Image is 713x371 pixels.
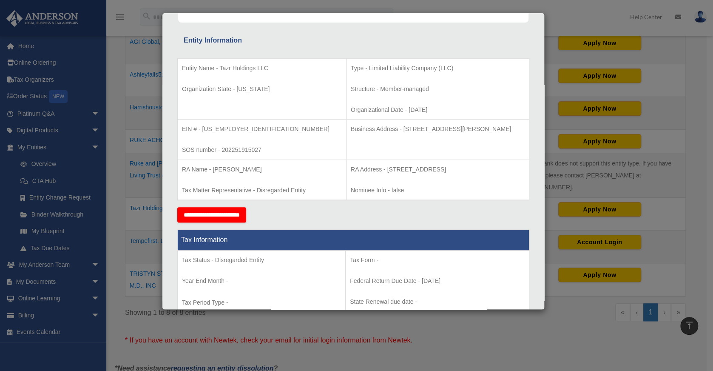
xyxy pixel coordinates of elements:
p: Entity Name - Tazr Holdings LLC [182,63,342,74]
th: Tax Information [178,230,529,251]
p: Tax Form - [350,255,525,265]
p: RA Name - [PERSON_NAME] [182,164,342,175]
p: Organizational Date - [DATE] [351,105,525,115]
p: Year End Month - [182,276,341,286]
p: Organization State - [US_STATE] [182,84,342,94]
p: Tax Status - Disregarded Entity [182,255,341,265]
td: Tax Period Type - [178,251,346,314]
p: Business Address - [STREET_ADDRESS][PERSON_NAME] [351,124,525,134]
div: Entity Information [184,34,523,46]
p: Tax Matter Representative - Disregarded Entity [182,185,342,196]
p: RA Address - [STREET_ADDRESS] [351,164,525,175]
p: SOS number - 202251915027 [182,145,342,155]
p: Type - Limited Liability Company (LLC) [351,63,525,74]
p: Structure - Member-managed [351,84,525,94]
p: State Renewal due date - [350,297,525,307]
p: Federal Return Due Date - [DATE] [350,276,525,286]
p: Nominee Info - false [351,185,525,196]
p: EIN # - [US_EMPLOYER_IDENTIFICATION_NUMBER] [182,124,342,134]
